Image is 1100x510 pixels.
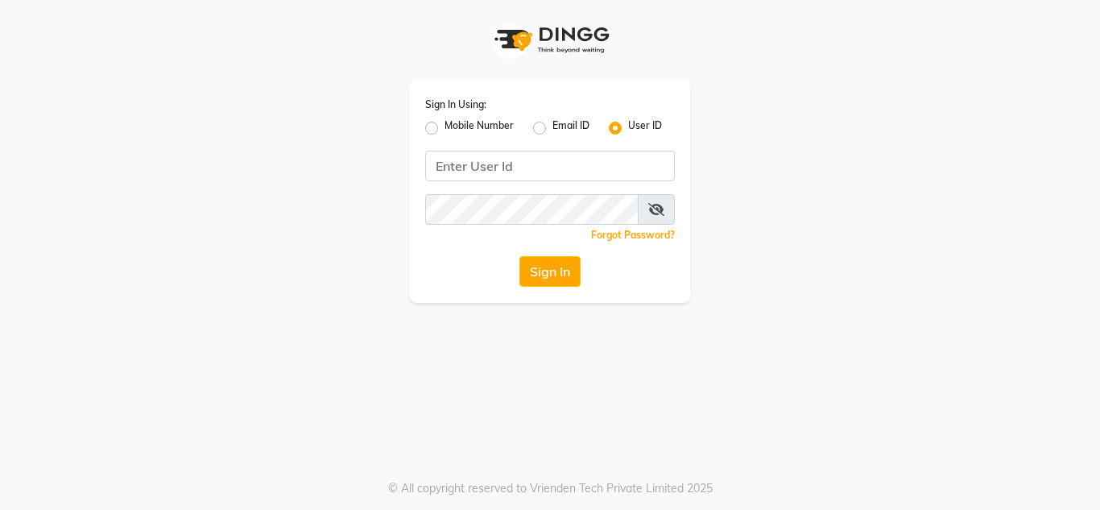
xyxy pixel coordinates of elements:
label: Sign In Using: [425,97,486,112]
label: Mobile Number [445,118,514,138]
input: Username [425,151,675,181]
label: User ID [628,118,662,138]
a: Forgot Password? [591,229,675,241]
button: Sign In [519,256,581,287]
input: Username [425,194,639,225]
img: logo1.svg [486,16,614,64]
label: Email ID [552,118,589,138]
